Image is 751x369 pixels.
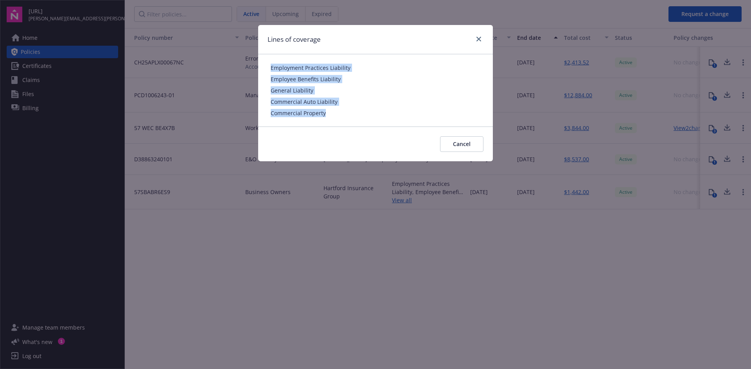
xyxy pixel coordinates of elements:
[271,75,480,83] span: Employee Benefits Liability
[271,64,480,72] span: Employment Practices Liability
[271,109,480,117] span: Commercial Property
[271,86,480,94] span: General Liability
[268,34,321,45] h1: Lines of coverage
[474,34,483,44] a: close
[453,140,471,148] span: Cancel
[440,136,483,152] button: Cancel
[271,98,480,106] span: Commercial Auto Liability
